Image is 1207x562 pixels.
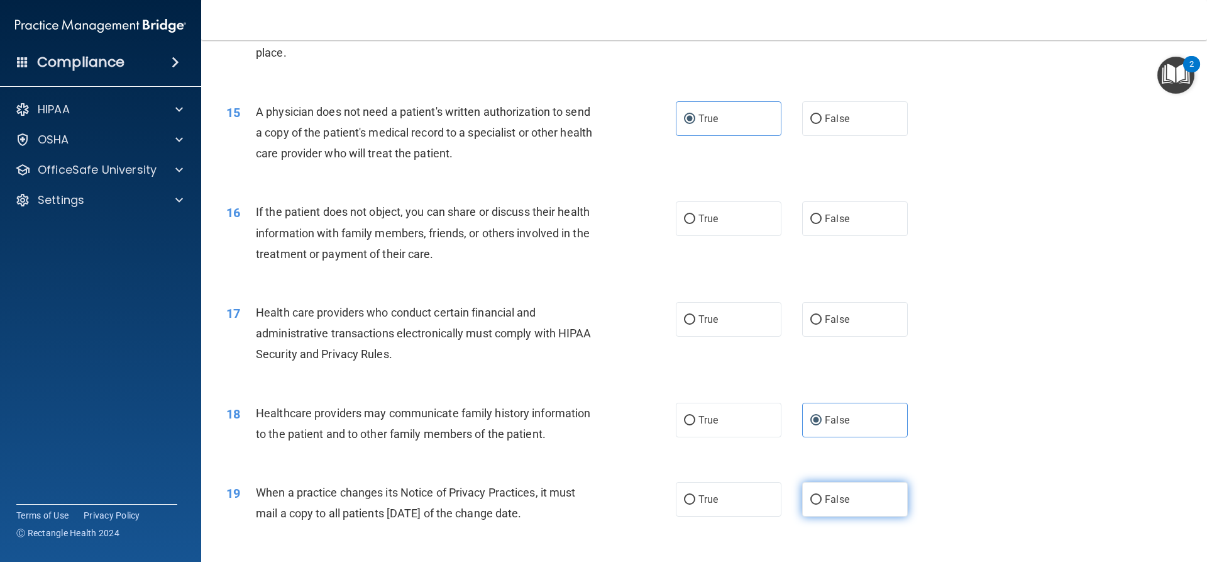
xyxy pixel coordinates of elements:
[810,495,822,505] input: False
[684,215,695,224] input: True
[1157,57,1194,94] button: Open Resource Center, 2 new notifications
[37,53,124,71] h4: Compliance
[15,132,183,147] a: OSHA
[810,416,822,425] input: False
[825,493,849,505] span: False
[698,113,718,125] span: True
[256,105,592,160] span: A physician does not need a patient's written authorization to send a copy of the patient's medic...
[226,205,240,220] span: 16
[698,493,718,505] span: True
[684,416,695,425] input: True
[825,313,849,325] span: False
[256,205,590,260] span: If the patient does not object, you can share or discuss their health information with family mem...
[698,313,718,325] span: True
[698,414,718,426] span: True
[825,213,849,225] span: False
[256,407,590,441] span: Healthcare providers may communicate family history information to the patient and to other famil...
[16,527,119,539] span: Ⓒ Rectangle Health 2024
[226,105,240,120] span: 15
[698,213,718,225] span: True
[226,486,240,501] span: 19
[15,13,186,38] img: PMB logo
[15,162,183,177] a: OfficeSafe University
[810,115,822,124] input: False
[1189,64,1194,81] div: 2
[38,102,70,117] p: HIPAA
[38,193,84,208] p: Settings
[15,193,183,208] a: Settings
[684,315,695,325] input: True
[684,495,695,505] input: True
[810,215,822,224] input: False
[226,306,240,321] span: 17
[15,102,183,117] a: HIPAA
[256,486,575,520] span: When a practice changes its Notice of Privacy Practices, it must mail a copy to all patients [DAT...
[825,113,849,125] span: False
[16,509,69,522] a: Terms of Use
[825,414,849,426] span: False
[684,115,695,124] input: True
[810,315,822,325] input: False
[38,132,69,147] p: OSHA
[84,509,140,522] a: Privacy Policy
[256,306,592,361] span: Health care providers who conduct certain financial and administrative transactions electronicall...
[226,407,240,422] span: 18
[38,162,157,177] p: OfficeSafe University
